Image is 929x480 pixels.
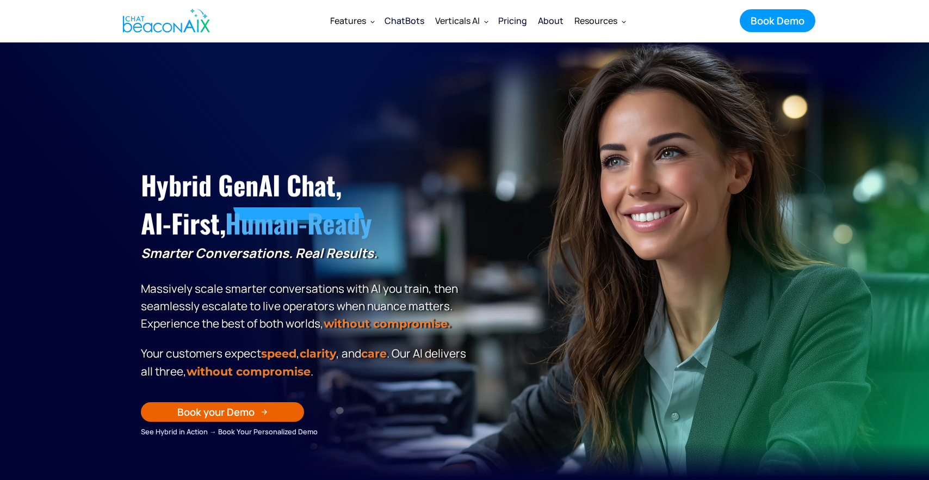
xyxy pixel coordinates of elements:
[141,244,470,333] p: Massively scale smarter conversations with AI you train, then seamlessly escalate to live operato...
[141,426,470,438] div: See Hybrid in Action → Book Your Personalized Demo
[261,347,296,360] strong: speed
[325,8,379,34] div: Features
[324,317,450,330] strong: without compromise.
[361,347,387,360] span: care
[751,14,804,28] div: Book Demo
[493,7,532,35] a: Pricing
[385,13,424,28] div: ChatBots
[370,19,375,23] img: Dropdown
[177,405,255,419] div: Book your Demo
[740,9,815,32] a: Book Demo
[430,8,493,34] div: Verticals AI
[187,365,311,378] span: without compromise
[538,13,563,28] div: About
[300,347,336,360] span: clarity
[114,2,216,40] a: home
[141,402,304,422] a: Book your Demo
[435,13,480,28] div: Verticals AI
[330,13,366,28] div: Features
[622,19,626,23] img: Dropdown
[261,409,268,415] img: Arrow
[574,13,617,28] div: Resources
[141,166,470,243] h1: Hybrid GenAI Chat, AI-First,
[141,244,377,262] strong: Smarter Conversations. Real Results.
[379,7,430,35] a: ChatBots
[498,13,527,28] div: Pricing
[225,204,371,242] span: Human-Ready
[569,8,630,34] div: Resources
[532,7,569,35] a: About
[141,344,470,380] p: Your customers expect , , and . Our Al delivers all three, .
[484,19,488,23] img: Dropdown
